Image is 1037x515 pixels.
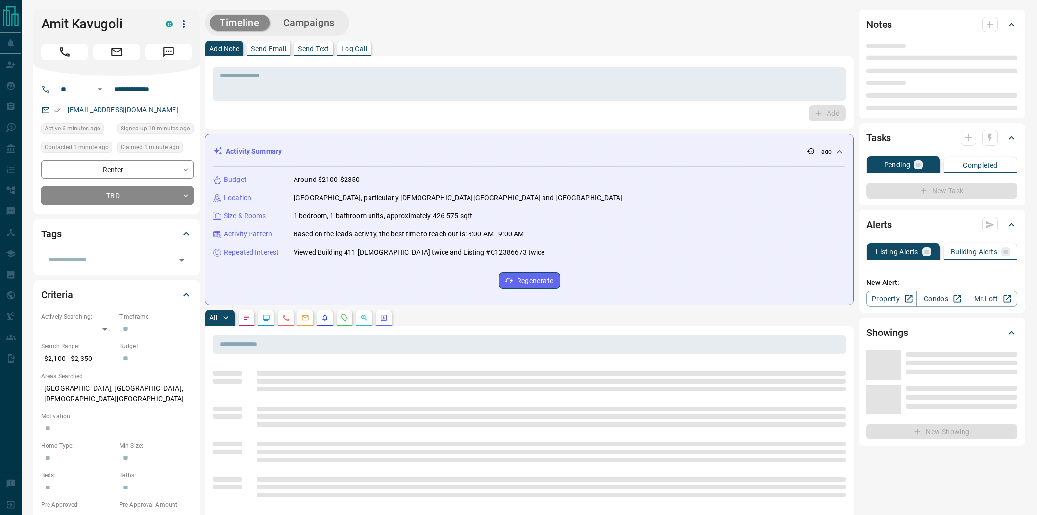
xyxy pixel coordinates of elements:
div: Sat Sep 13 2025 [41,142,112,155]
span: Active 6 minutes ago [45,124,100,133]
div: Alerts [866,213,1017,236]
div: Tasks [866,126,1017,150]
div: Notes [866,13,1017,36]
p: 1 bedroom, 1 bathroom units, approximately 426-575 sqft [294,211,472,221]
svg: Emails [301,314,309,322]
div: Tags [41,222,192,246]
p: Motivation: [41,412,192,421]
h2: Criteria [41,287,73,303]
svg: Calls [282,314,290,322]
p: Repeated Interest [224,247,279,257]
h1: Amit Kavugoli [41,16,151,32]
span: Message [145,44,192,60]
svg: Listing Alerts [321,314,329,322]
svg: Notes [243,314,250,322]
p: Location [224,193,251,203]
svg: Opportunities [360,314,368,322]
p: Timeframe: [119,312,192,321]
h2: Tags [41,226,61,242]
p: Beds: [41,471,114,480]
p: Min Size: [119,441,192,450]
svg: Lead Browsing Activity [262,314,270,322]
p: Send Text [298,45,329,52]
button: Campaigns [273,15,345,31]
div: Sat Sep 13 2025 [117,123,194,137]
p: Pre-Approval Amount: [119,500,192,509]
button: Regenerate [499,272,560,289]
div: Renter [41,160,194,179]
p: Viewed Building 411 [DEMOGRAPHIC_DATA] twice and Listing #C12386673 twice [294,247,545,257]
p: Baths: [119,471,192,480]
p: Actively Searching: [41,312,114,321]
p: Budget [224,175,247,185]
svg: Agent Actions [380,314,388,322]
p: Budget: [119,342,192,351]
div: Sat Sep 13 2025 [41,123,112,137]
span: Email [93,44,140,60]
h2: Alerts [866,217,892,232]
a: [EMAIL_ADDRESS][DOMAIN_NAME] [68,106,178,114]
h2: Showings [866,325,908,340]
p: Pending [884,161,911,168]
span: Signed up 10 minutes ago [121,124,190,133]
h2: Tasks [866,130,891,146]
a: Property [866,291,917,307]
p: Send Email [251,45,286,52]
div: TBD [41,186,194,205]
p: Around $2100-$2350 [294,175,360,185]
div: Sat Sep 13 2025 [117,142,194,155]
p: $2,100 - $2,350 [41,351,114,367]
svg: Requests [341,314,348,322]
p: Log Call [341,45,367,52]
p: All [209,314,217,321]
p: Listing Alerts [876,248,918,255]
p: Areas Searched: [41,372,192,381]
p: Based on the lead's activity, the best time to reach out is: 8:00 AM - 9:00 AM [294,229,524,239]
div: condos.ca [166,21,173,27]
p: Completed [963,162,998,169]
p: Search Range: [41,342,114,351]
span: Claimed 1 minute ago [121,142,179,152]
button: Open [94,83,106,95]
p: New Alert: [866,278,1017,288]
button: Timeline [210,15,270,31]
p: Building Alerts [951,248,997,255]
p: Pre-Approved: [41,500,114,509]
div: Activity Summary-- ago [213,142,845,160]
svg: Email Verified [54,107,61,114]
div: Criteria [41,283,192,307]
p: Size & Rooms [224,211,266,221]
p: [GEOGRAPHIC_DATA], particularly [DEMOGRAPHIC_DATA][GEOGRAPHIC_DATA] and [GEOGRAPHIC_DATA] [294,193,623,203]
div: Showings [866,321,1017,344]
a: Mr.Loft [967,291,1017,307]
p: [GEOGRAPHIC_DATA], [GEOGRAPHIC_DATA], [DEMOGRAPHIC_DATA][GEOGRAPHIC_DATA] [41,381,192,407]
span: Contacted 1 minute ago [45,142,109,152]
span: Call [41,44,88,60]
a: Condos [916,291,967,307]
p: Add Note [209,45,239,52]
p: Activity Pattern [224,229,272,239]
p: Activity Summary [226,146,282,156]
button: Open [175,254,189,267]
p: Home Type: [41,441,114,450]
h2: Notes [866,17,892,32]
p: -- ago [816,147,832,156]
